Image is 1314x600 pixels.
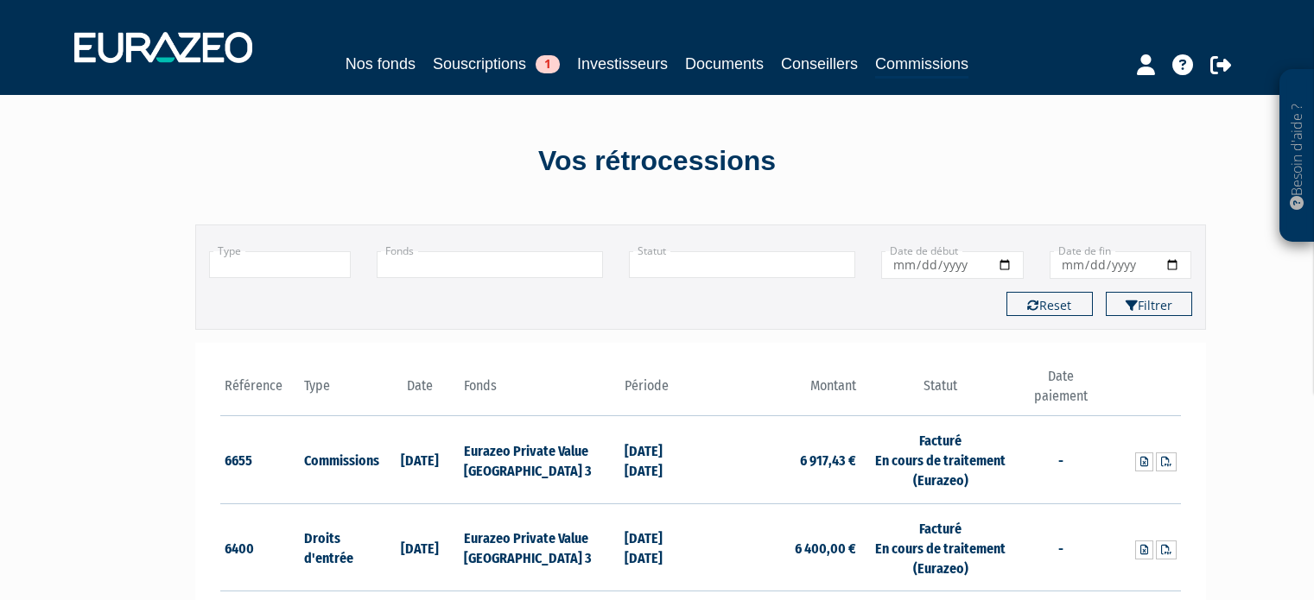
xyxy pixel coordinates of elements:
[220,367,301,416] th: Référence
[577,52,668,76] a: Investisseurs
[701,367,860,416] th: Montant
[701,503,860,591] td: 6 400,00 €
[1287,79,1307,234] p: Besoin d'aide ?
[781,52,858,76] a: Conseillers
[460,416,619,504] td: Eurazeo Private Value [GEOGRAPHIC_DATA] 3
[220,416,301,504] td: 6655
[1020,416,1101,504] td: -
[1106,292,1192,316] button: Filtrer
[860,416,1020,504] td: Facturé En cours de traitement (Eurazeo)
[346,52,416,76] a: Nos fonds
[74,32,252,63] img: 1732889491-logotype_eurazeo_blanc_rvb.png
[380,367,460,416] th: Date
[701,416,860,504] td: 6 917,43 €
[165,142,1150,181] div: Vos rétrocessions
[1020,503,1101,591] td: -
[300,503,380,591] td: Droits d'entrée
[620,416,701,504] td: [DATE] [DATE]
[860,503,1020,591] td: Facturé En cours de traitement (Eurazeo)
[536,55,560,73] span: 1
[620,367,701,416] th: Période
[220,503,301,591] td: 6400
[620,503,701,591] td: [DATE] [DATE]
[300,416,380,504] td: Commissions
[380,416,460,504] td: [DATE]
[1006,292,1093,316] button: Reset
[460,503,619,591] td: Eurazeo Private Value [GEOGRAPHIC_DATA] 3
[685,52,764,76] a: Documents
[875,52,968,79] a: Commissions
[300,367,380,416] th: Type
[860,367,1020,416] th: Statut
[433,52,560,76] a: Souscriptions1
[380,503,460,591] td: [DATE]
[1020,367,1101,416] th: Date paiement
[460,367,619,416] th: Fonds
